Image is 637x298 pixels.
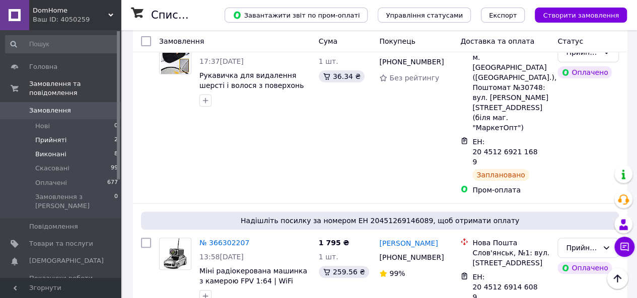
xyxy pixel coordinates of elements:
div: 36.34 ₴ [319,70,365,82]
div: Прийнято [566,242,598,253]
span: Управління статусами [386,12,463,19]
span: [DEMOGRAPHIC_DATA] [29,256,104,265]
span: Надішліть посилку за номером ЕН 20451269146089, щоб отримати оплату [145,216,615,226]
span: 677 [107,178,118,187]
button: Створити замовлення [535,8,627,23]
button: Наверх [607,268,628,289]
span: Повідомлення [29,222,78,231]
span: Скасовані [35,164,69,173]
button: Чат з покупцем [614,237,634,257]
span: Головна [29,62,57,71]
span: 17:37[DATE] [199,57,244,65]
span: ЕН: 20 4512 6921 1689 [472,138,537,166]
div: [PHONE_NUMBER] [377,250,444,264]
span: 0 [114,122,118,131]
button: Експорт [481,8,525,23]
div: Нова Пошта [472,238,549,248]
span: Замовлення з [PERSON_NAME] [35,192,114,211]
a: [PERSON_NAME] [379,238,438,248]
div: Слов'янськ, №1: вул. [STREET_ADDRESS] [472,248,549,268]
input: Пошук [5,35,119,53]
span: 8 [114,150,118,159]
span: 2 [114,136,118,145]
span: Статус [557,37,583,45]
div: 259.56 ₴ [319,266,369,278]
a: Фото товару [159,42,191,74]
img: Фото товару [160,43,191,74]
a: № 366302207 [199,239,249,247]
span: 99% [389,269,405,277]
span: 99 [111,164,118,173]
span: Прийняті [35,136,66,145]
span: Створити замовлення [543,12,619,19]
span: 13:58[DATE] [199,253,244,261]
div: Ваш ID: 4050259 [33,15,121,24]
div: Заплановано [472,169,529,181]
span: Експорт [489,12,517,19]
div: Прийнято [566,47,598,58]
span: Виконані [35,150,66,159]
span: Замовлення [29,106,71,115]
button: Завантажити звіт по пром-оплаті [225,8,368,23]
span: 1 795 ₴ [319,239,349,247]
span: Доставка та оплата [460,37,534,45]
span: Cума [319,37,337,45]
span: Оплачені [35,178,67,187]
div: [PHONE_NUMBER] [377,55,444,69]
img: Фото товару [164,238,187,269]
span: Замовлення [159,37,204,45]
div: Оплачено [557,66,612,78]
span: 1 шт. [319,253,338,261]
span: Показники роботи компанії [29,274,93,292]
span: Без рейтингу [389,74,439,82]
button: Управління статусами [378,8,471,23]
div: Пром-оплата [472,185,549,195]
a: Рукавичка для видалення шерсті і волося з поверхонь двостороння антистатична 20×12 см [199,71,304,110]
span: 0 [114,192,118,211]
span: 1 шт. [319,57,338,65]
div: м. [GEOGRAPHIC_DATA] ([GEOGRAPHIC_DATA].), Поштомат №30748: вул. [PERSON_NAME][STREET_ADDRESS] (б... [472,52,549,133]
span: Товари та послуги [29,239,93,248]
span: DomHome [33,6,108,15]
span: Завантажити звіт по пром-оплаті [233,11,360,20]
h1: Список замовлень [151,9,253,21]
div: Оплачено [557,262,612,274]
span: Покупець [379,37,415,45]
span: Замовлення та повідомлення [29,79,121,97]
a: Фото товару [159,238,191,270]
span: Нові [35,122,50,131]
a: Створити замовлення [525,11,627,19]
